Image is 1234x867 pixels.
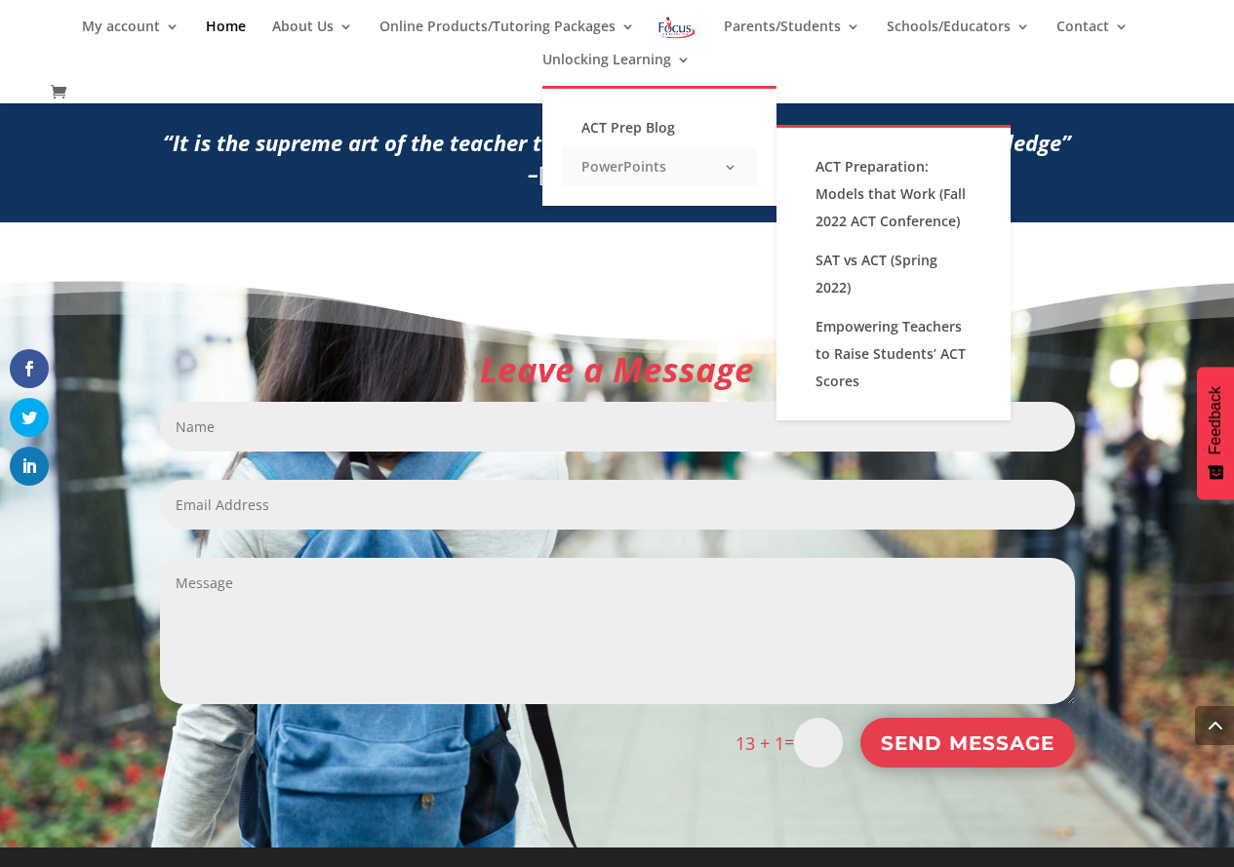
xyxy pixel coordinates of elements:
[562,108,757,147] a: ACT Prep Blog
[1207,386,1224,454] span: Feedback
[160,480,1074,530] input: Email Address
[160,352,1075,402] h2: Leave a Message
[860,718,1075,768] button: Send Message
[796,307,991,401] a: Empowering Teachers to Raise Students’ ACT Scores
[736,731,784,755] span: 13 + 1
[796,241,991,307] a: SAT vs ACT (Spring 2022)
[657,14,697,42] img: Focus on Learning
[796,147,991,241] a: ACT Preparation: Models that Work (Fall 2022 ACT Conference)
[562,147,757,186] a: PowerPoints
[1056,20,1129,53] a: Contact
[542,53,691,86] a: Unlocking Learning
[724,20,860,53] a: Parents/Students
[528,159,706,188] span: [PERSON_NAME]
[163,128,1071,157] b: “It is the supreme art of the teacher to awaken joy in creative expression and knowledge”
[160,402,1074,452] input: Name
[887,20,1030,53] a: Schools/Educators
[82,20,179,53] a: My account
[272,20,353,53] a: About Us
[1197,367,1234,499] button: Feedback - Show survey
[736,718,843,768] p: =
[528,159,538,188] b: –
[379,20,635,53] a: Online Products/Tutoring Packages
[206,20,246,53] a: Home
